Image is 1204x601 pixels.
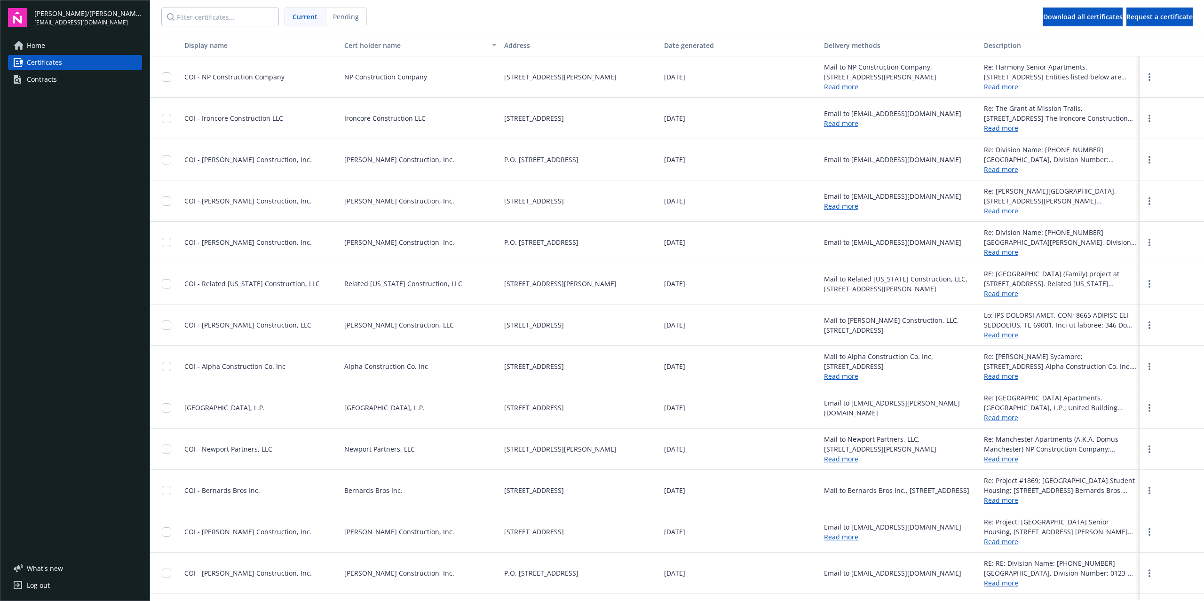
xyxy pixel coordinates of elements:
input: Toggle Row Selected [162,320,171,330]
div: Display name [184,40,337,50]
a: Read more [984,413,1136,422]
a: Read more [984,247,1136,257]
input: Toggle Row Selected [162,114,171,123]
a: more [1144,195,1155,207]
span: COI - [PERSON_NAME] Construction, Inc. [184,569,312,578]
a: Home [8,38,142,53]
button: [PERSON_NAME]/[PERSON_NAME] Construction, Inc.[EMAIL_ADDRESS][DOMAIN_NAME] [34,8,142,27]
span: COI - Ironcore Construction LLC [184,114,283,123]
span: [DATE] [664,279,685,289]
a: Read more [984,164,1136,174]
span: [PERSON_NAME]/[PERSON_NAME] Construction, Inc. [34,8,142,18]
input: Toggle Row Selected [162,403,171,413]
a: Read more [984,454,1136,464]
div: Lo: IPS DOLORSI AMET, CON; 8665 ADIPISC ELI, SEDDOEIUS, TE 69001, Inci ut laboree: 346 Do Magnaal... [984,310,1136,330]
div: Email to [EMAIL_ADDRESS][DOMAIN_NAME] [824,109,961,118]
a: more [1144,320,1155,331]
div: Re: Project: [GEOGRAPHIC_DATA] Senior Housing, [STREET_ADDRESS] [PERSON_NAME] Construction, Inc.,... [984,517,1136,537]
span: [PERSON_NAME] Construction, Inc. [344,527,454,537]
a: Read more [824,202,858,211]
span: [STREET_ADDRESS][PERSON_NAME] [504,444,617,454]
span: [PERSON_NAME] Construction, Inc. [344,196,454,206]
span: [DATE] [664,485,685,495]
a: more [1144,237,1155,248]
span: Current [293,12,317,22]
input: Toggle Row Selected [162,362,171,371]
div: Email to [EMAIL_ADDRESS][PERSON_NAME][DOMAIN_NAME] [824,398,976,418]
span: [STREET_ADDRESS] [504,361,564,371]
span: COI - Newport Partners, LLC [184,445,272,453]
div: Re: [PERSON_NAME][GEOGRAPHIC_DATA], [STREET_ADDRESS][PERSON_NAME] [PERSON_NAME] Construction, Inc... [984,186,1136,206]
div: Mail to NP Construction Company, [STREET_ADDRESS][PERSON_NAME] [824,62,976,82]
button: Date generated [660,34,820,56]
a: Read more [984,289,1136,298]
div: Mail to Bernards Bros Inc., [STREET_ADDRESS] [824,485,969,495]
span: Ironcore Construction LLC [344,113,426,123]
span: P.O. [STREET_ADDRESS] [504,237,578,247]
div: Date generated [664,40,816,50]
span: [DATE] [664,320,685,330]
a: more [1144,71,1155,83]
a: more [1144,113,1155,124]
span: Alpha Construction Co. Inc [344,361,428,371]
a: more [1144,444,1155,455]
a: more [1144,568,1155,579]
a: Read more [984,578,1136,588]
span: COI - [PERSON_NAME] Construction, Inc. [184,155,312,164]
a: Read more [984,123,1136,133]
span: [STREET_ADDRESS] [504,485,564,495]
span: [STREET_ADDRESS] [504,196,564,206]
span: COI - [PERSON_NAME] Construction, Inc. [184,527,312,536]
span: [DATE] [664,72,685,82]
span: [DATE] [664,237,685,247]
button: Display name [181,34,341,56]
span: [DATE] [664,568,685,578]
span: [STREET_ADDRESS] [504,527,564,537]
a: more [1144,402,1155,414]
a: Read more [984,495,1136,505]
button: Delivery methods [820,34,980,56]
input: Toggle Row Selected [162,155,171,164]
button: Download all certificates [1043,8,1123,26]
span: [DATE] [664,155,685,164]
a: more [1144,526,1155,538]
a: Read more [824,454,858,463]
div: Description [984,40,1136,50]
span: [PERSON_NAME] Construction, Inc. [344,237,454,247]
a: Contracts [8,72,142,87]
button: Request a certificate [1126,8,1193,26]
a: Certificates [8,55,142,70]
span: COI - [PERSON_NAME] Construction, Inc. [184,196,312,205]
div: Re: [PERSON_NAME] Sycamore; [STREET_ADDRESS] Alpha Construction Co. Inc., [PERSON_NAME] [PERSON_N... [984,351,1136,371]
span: COI - Bernards Bros Inc. [184,486,260,495]
span: [PERSON_NAME] Construction, Inc. [344,568,454,578]
div: Mail to Newport Partners, LLC, [STREET_ADDRESS][PERSON_NAME] [824,434,976,454]
span: [DATE] [664,403,685,413]
a: Read more [824,119,858,128]
a: Read more [984,330,1136,340]
span: [STREET_ADDRESS] [504,320,564,330]
button: Cert holder name [341,34,500,56]
input: Toggle Row Selected [162,445,171,454]
span: Request a certificate [1126,12,1193,21]
div: Re: Harmony Senior Apartments, [STREET_ADDRESS] Entities listed below are included as additional ... [984,62,1136,82]
a: more [1144,485,1155,496]
div: Contracts [27,72,57,87]
span: [DATE] [664,113,685,123]
span: [GEOGRAPHIC_DATA], L.P. [184,403,265,412]
span: [DATE] [664,361,685,371]
input: Toggle Row Selected [162,196,171,206]
a: Read more [824,372,858,381]
div: Email to [EMAIL_ADDRESS][DOMAIN_NAME] [824,522,961,532]
div: Log out [27,578,50,593]
span: P.O. [STREET_ADDRESS] [504,155,578,164]
div: Email to [EMAIL_ADDRESS][DOMAIN_NAME] [824,237,961,247]
input: Toggle Row Selected [162,279,171,289]
span: [DATE] [664,527,685,537]
span: [DATE] [664,196,685,206]
div: Re: Project #1869; [GEOGRAPHIC_DATA] Student Housing; [STREET_ADDRESS] Bernards Bros, Inc., [PERS... [984,476,1136,495]
span: [PERSON_NAME] Construction, Inc. [344,155,454,164]
a: Read more [984,206,1136,216]
div: Mail to [PERSON_NAME] Construction, LLC, [STREET_ADDRESS] [824,315,976,335]
span: [STREET_ADDRESS][PERSON_NAME] [504,72,617,82]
